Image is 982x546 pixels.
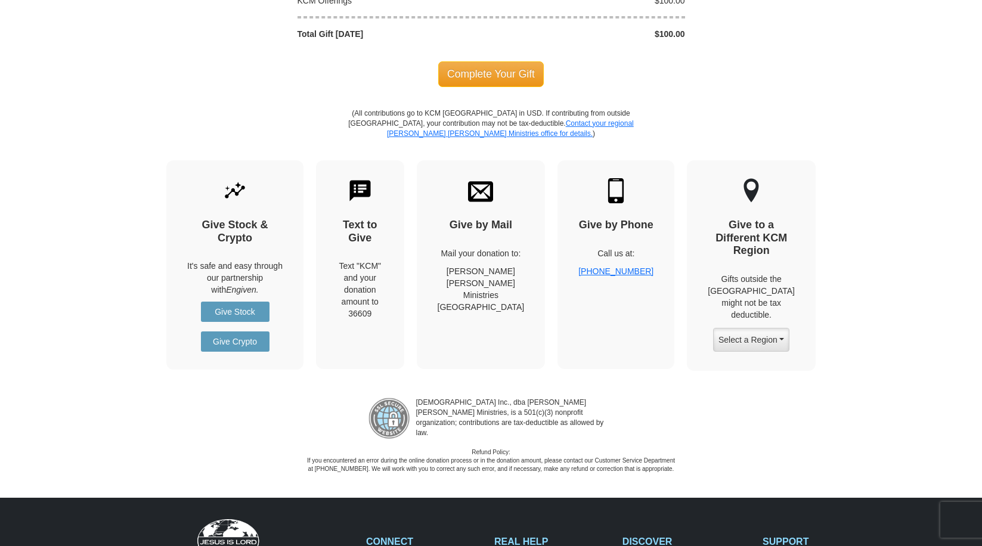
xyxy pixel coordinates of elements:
p: Mail your donation to: [438,247,525,259]
h4: Give by Mail [438,219,525,232]
p: Gifts outside the [GEOGRAPHIC_DATA] might not be tax deductible. [708,273,795,321]
a: Contact your regional [PERSON_NAME] [PERSON_NAME] Ministries office for details. [387,119,634,138]
img: mobile.svg [603,178,628,203]
a: Give Stock [201,302,269,322]
i: Engiven. [226,285,258,294]
h4: Give to a Different KCM Region [708,219,795,258]
p: (All contributions go to KCM [GEOGRAPHIC_DATA] in USD. If contributing from outside [GEOGRAPHIC_D... [348,108,634,160]
p: It's safe and easy through our partnership with [187,260,283,296]
h4: Text to Give [337,219,383,244]
p: Call us at: [578,247,653,259]
a: Give Crypto [201,331,269,352]
div: $100.00 [491,28,692,40]
span: Complete Your Gift [438,61,544,86]
h4: Give Stock & Crypto [187,219,283,244]
img: other-region [743,178,760,203]
img: envelope.svg [468,178,493,203]
p: [PERSON_NAME] [PERSON_NAME] Ministries [GEOGRAPHIC_DATA] [438,265,525,313]
h4: Give by Phone [578,219,653,232]
img: text-to-give.svg [348,178,373,203]
a: [PHONE_NUMBER] [578,266,653,276]
p: Refund Policy: If you encountered an error during the online donation process or in the donation ... [306,448,676,474]
img: give-by-stock.svg [222,178,247,203]
button: Select a Region [713,328,789,352]
img: refund-policy [368,398,410,439]
div: Total Gift [DATE] [291,28,491,40]
p: [DEMOGRAPHIC_DATA] Inc., dba [PERSON_NAME] [PERSON_NAME] Ministries, is a 501(c)(3) nonprofit org... [410,398,614,439]
div: Text "KCM" and your donation amount to 36609 [337,260,383,319]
